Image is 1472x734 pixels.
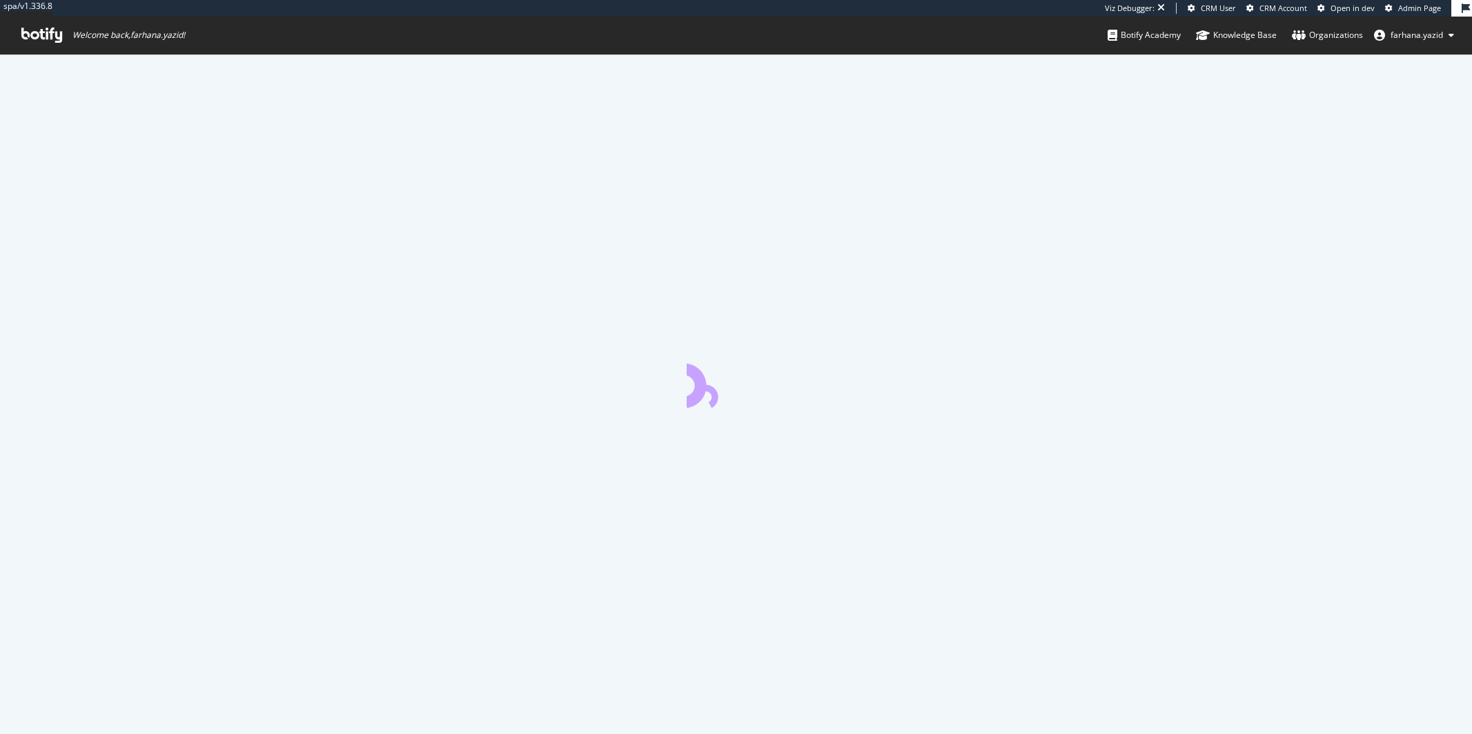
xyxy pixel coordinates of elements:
a: CRM User [1188,3,1236,14]
span: Admin Page [1398,3,1441,13]
span: CRM User [1201,3,1236,13]
span: farhana.yazid [1391,29,1443,41]
a: Botify Academy [1108,17,1181,54]
a: Open in dev [1317,3,1375,14]
div: animation [687,358,786,408]
div: Botify Academy [1108,28,1181,42]
a: Organizations [1292,17,1363,54]
span: CRM Account [1259,3,1307,13]
span: Open in dev [1331,3,1375,13]
a: Admin Page [1385,3,1441,14]
button: farhana.yazid [1363,24,1465,46]
div: Viz Debugger: [1105,3,1155,14]
a: Knowledge Base [1196,17,1277,54]
a: CRM Account [1246,3,1307,14]
div: Knowledge Base [1196,28,1277,42]
div: Organizations [1292,28,1363,42]
span: Welcome back, farhana.yazid ! [72,30,185,41]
